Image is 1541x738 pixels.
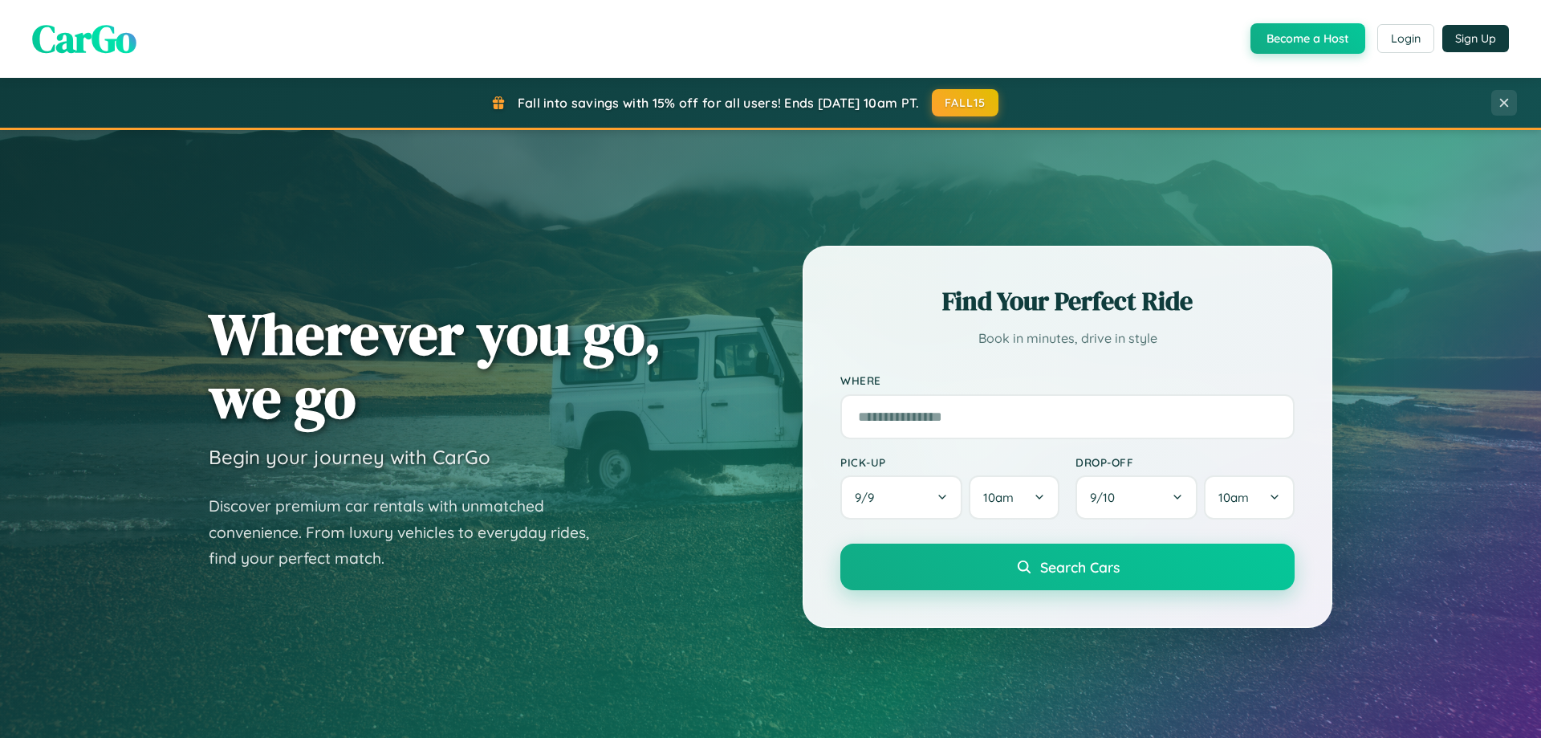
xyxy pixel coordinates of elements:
[1075,475,1197,520] button: 9/10
[840,283,1295,319] h2: Find Your Perfect Ride
[855,490,882,505] span: 9 / 9
[32,12,136,65] span: CarGo
[1442,25,1509,52] button: Sign Up
[1377,24,1434,53] button: Login
[983,490,1014,505] span: 10am
[209,493,610,572] p: Discover premium car rentals with unmatched convenience. From luxury vehicles to everyday rides, ...
[1204,475,1295,520] button: 10am
[209,445,490,469] h3: Begin your journey with CarGo
[209,302,661,429] h1: Wherever you go, we go
[840,455,1059,469] label: Pick-up
[932,89,999,116] button: FALL15
[1250,23,1365,54] button: Become a Host
[518,95,920,111] span: Fall into savings with 15% off for all users! Ends [DATE] 10am PT.
[969,475,1059,520] button: 10am
[840,374,1295,388] label: Where
[1075,455,1295,469] label: Drop-off
[1218,490,1249,505] span: 10am
[1090,490,1123,505] span: 9 / 10
[840,544,1295,590] button: Search Cars
[1040,558,1120,576] span: Search Cars
[840,327,1295,350] p: Book in minutes, drive in style
[840,475,962,520] button: 9/9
